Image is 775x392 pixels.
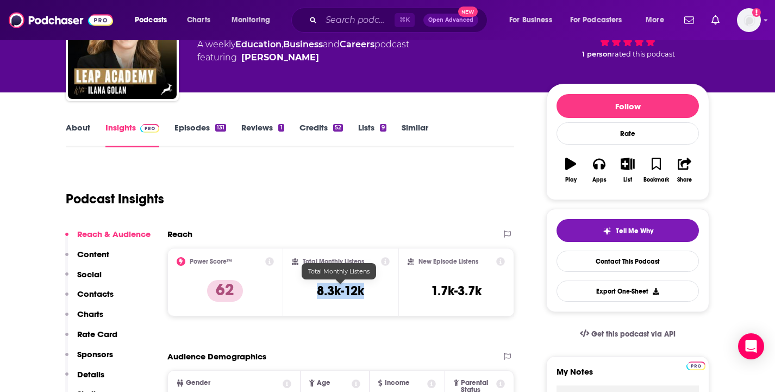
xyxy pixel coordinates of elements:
[215,124,226,132] div: 131
[738,333,764,359] div: Open Intercom Messenger
[283,39,323,49] a: Business
[585,151,613,190] button: Apps
[65,309,103,329] button: Charts
[557,366,699,385] label: My Notes
[623,177,632,183] div: List
[105,122,159,147] a: InsightsPodchaser Pro
[241,122,284,147] a: Reviews1
[428,17,473,23] span: Open Advanced
[570,13,622,28] span: For Podcasters
[385,379,410,387] span: Income
[77,329,117,339] p: Rate Card
[458,7,478,17] span: New
[686,362,705,370] img: Podchaser Pro
[278,124,284,132] div: 1
[423,14,478,27] button: Open AdvancedNew
[65,349,113,369] button: Sponsors
[592,177,607,183] div: Apps
[180,11,217,29] a: Charts
[186,379,210,387] span: Gender
[282,39,283,49] span: ,
[557,251,699,272] a: Contact This Podcast
[323,39,340,49] span: and
[77,369,104,379] p: Details
[333,124,343,132] div: 52
[752,8,761,17] svg: Add a profile image
[140,124,159,133] img: Podchaser Pro
[321,11,395,29] input: Search podcasts, credits, & more...
[174,122,226,147] a: Episodes131
[77,249,109,259] p: Content
[340,39,374,49] a: Careers
[9,10,113,30] img: Podchaser - Follow, Share and Rate Podcasts
[65,229,151,249] button: Reach & Audience
[66,191,164,207] h1: Podcast Insights
[77,289,114,299] p: Contacts
[77,309,103,319] p: Charts
[77,349,113,359] p: Sponsors
[135,13,167,28] span: Podcasts
[638,11,678,29] button: open menu
[646,13,664,28] span: More
[431,283,482,299] h3: 1.7k-3.7k
[509,13,552,28] span: For Business
[686,360,705,370] a: Pro website
[418,258,478,265] h2: New Episode Listens
[380,124,386,132] div: 9
[707,11,724,29] a: Show notifications dropdown
[565,177,577,183] div: Play
[235,39,282,49] a: Education
[308,267,370,275] span: Total Monthly Listens
[563,11,638,29] button: open menu
[557,122,699,145] div: Rate
[557,219,699,242] button: tell me why sparkleTell Me Why
[299,122,343,147] a: Credits52
[241,51,319,64] a: Ilana Golan
[557,151,585,190] button: Play
[167,229,192,239] h2: Reach
[737,8,761,32] img: User Profile
[127,11,181,29] button: open menu
[591,329,676,339] span: Get this podcast via API
[317,283,364,299] h3: 8.3k-12k
[303,258,364,265] h2: Total Monthly Listens
[557,94,699,118] button: Follow
[65,369,104,389] button: Details
[66,122,90,147] a: About
[167,351,266,362] h2: Audience Demographics
[77,229,151,239] p: Reach & Audience
[402,122,428,147] a: Similar
[65,289,114,309] button: Contacts
[187,13,210,28] span: Charts
[224,11,284,29] button: open menu
[612,50,675,58] span: rated this podcast
[317,379,330,387] span: Age
[614,151,642,190] button: List
[502,11,566,29] button: open menu
[680,11,698,29] a: Show notifications dropdown
[571,321,684,347] a: Get this podcast via API
[232,13,270,28] span: Monitoring
[557,281,699,302] button: Export One-Sheet
[65,249,109,269] button: Content
[65,269,102,289] button: Social
[642,151,670,190] button: Bookmark
[302,8,498,33] div: Search podcasts, credits, & more...
[190,258,232,265] h2: Power Score™
[616,227,653,235] span: Tell Me Why
[582,50,612,58] span: 1 person
[358,122,386,147] a: Lists9
[677,177,692,183] div: Share
[207,280,243,302] p: 62
[737,8,761,32] span: Logged in as megcassidy
[395,13,415,27] span: ⌘ K
[77,269,102,279] p: Social
[643,177,669,183] div: Bookmark
[603,227,611,235] img: tell me why sparkle
[671,151,699,190] button: Share
[65,329,117,349] button: Rate Card
[737,8,761,32] button: Show profile menu
[197,51,409,64] span: featuring
[197,38,409,64] div: A weekly podcast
